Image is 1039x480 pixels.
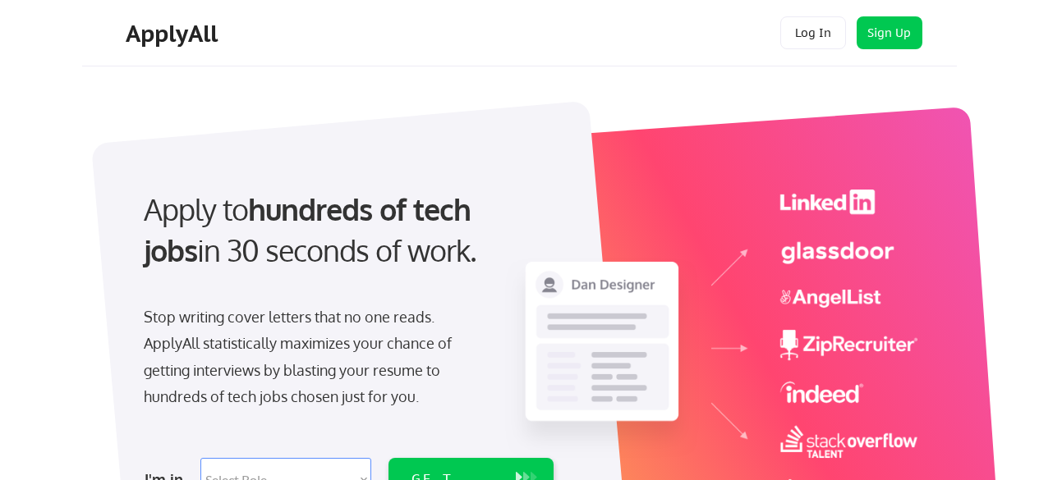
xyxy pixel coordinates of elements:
strong: hundreds of tech jobs [144,190,478,268]
button: Sign Up [857,16,922,49]
div: Apply to in 30 seconds of work. [144,189,547,272]
button: Log In [780,16,846,49]
div: ApplyAll [126,20,223,48]
div: Stop writing cover letters that no one reads. ApplyAll statistically maximizes your chance of get... [144,304,481,410]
